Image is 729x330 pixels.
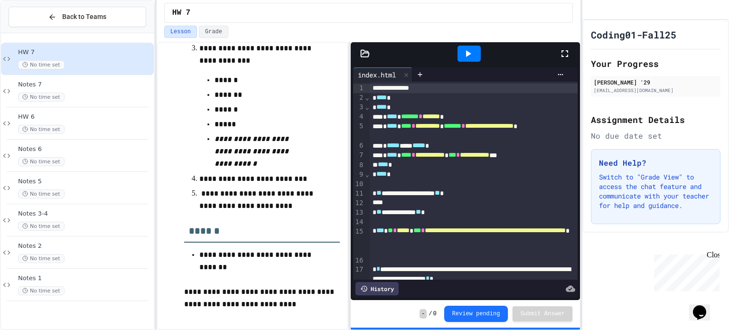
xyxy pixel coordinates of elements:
h2: Assignment Details [591,113,720,126]
div: 3 [353,103,365,112]
span: Notes 2 [18,242,152,250]
div: Chat with us now!Close [4,4,65,60]
iframe: chat widget [689,292,720,321]
div: 12 [353,198,365,208]
span: Fold line [364,170,369,178]
span: - [420,309,427,319]
div: 7 [353,151,365,160]
div: 5 [353,122,365,141]
h2: Your Progress [591,57,720,70]
div: 15 [353,227,365,256]
div: index.html [353,67,412,82]
span: No time set [18,157,65,166]
div: 2 [353,93,365,103]
div: [EMAIL_ADDRESS][DOMAIN_NAME] [594,87,718,94]
div: 13 [353,208,365,217]
span: HW 7 [18,48,152,57]
iframe: chat widget [650,251,720,291]
button: Lesson [164,26,197,38]
span: Notes 3-4 [18,210,152,218]
div: 14 [353,217,365,227]
div: No due date set [591,130,720,141]
span: Fold line [364,103,369,111]
span: Notes 5 [18,178,152,186]
span: 0 [433,310,436,318]
button: Review pending [444,306,508,322]
button: Grade [199,26,228,38]
div: History [355,282,399,295]
div: 9 [353,170,365,179]
span: / [429,310,432,318]
div: 16 [353,256,365,265]
span: No time set [18,93,65,102]
p: Switch to "Grade View" to access the chat feature and communicate with your teacher for help and ... [599,172,712,210]
span: Fold line [364,94,369,101]
span: Back to Teams [62,12,106,22]
div: 10 [353,179,365,189]
button: Back to Teams [9,7,146,27]
div: 1 [353,84,365,93]
span: Notes 6 [18,145,152,153]
div: 11 [353,189,365,198]
span: Notes 1 [18,274,152,283]
div: index.html [353,70,401,80]
span: HW 6 [18,113,152,121]
div: 17 [353,265,365,293]
h1: Coding01-Fall25 [591,28,676,41]
span: Notes 7 [18,81,152,89]
span: No time set [18,125,65,134]
span: No time set [18,189,65,198]
span: No time set [18,222,65,231]
div: 6 [353,141,365,151]
button: Submit Answer [513,306,572,321]
span: HW 7 [172,7,190,19]
span: Submit Answer [520,310,565,318]
div: 8 [353,160,365,170]
h3: Need Help? [599,157,712,169]
div: [PERSON_NAME] '29 [594,78,718,86]
div: 4 [353,112,365,122]
span: No time set [18,286,65,295]
span: No time set [18,254,65,263]
span: No time set [18,60,65,69]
